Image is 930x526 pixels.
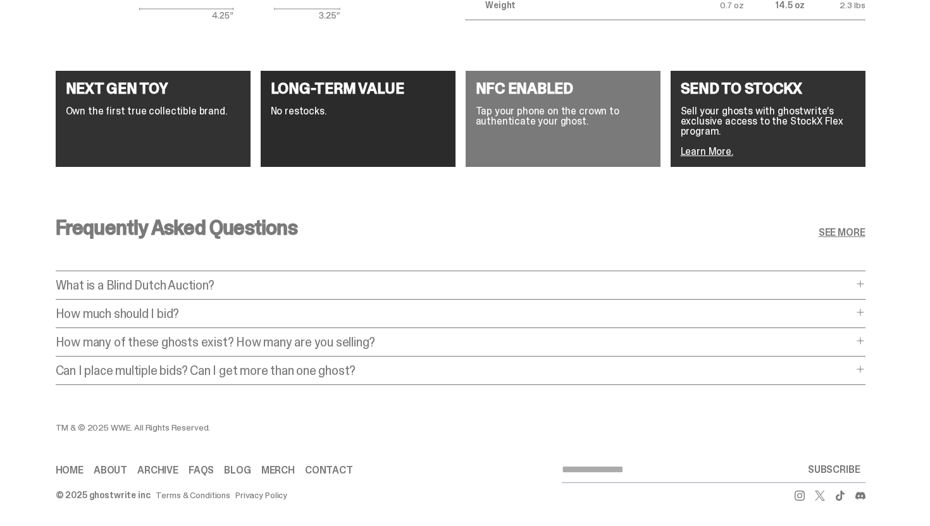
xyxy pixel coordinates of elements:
[271,106,445,116] p: No restocks.
[681,145,733,158] a: Learn More.
[476,106,650,126] p: Tap your phone on the crown to authenticate your ghost.
[137,465,178,475] a: Archive
[56,217,297,238] h3: Frequently Asked Questions
[224,465,251,475] a: Blog
[476,81,650,96] h4: NFC ENABLED
[66,81,240,96] h4: NEXT GEN TOY
[94,465,127,475] a: About
[56,465,84,475] a: Home
[235,491,287,499] a: Privacy Policy
[305,465,353,475] a: Contact
[56,423,562,432] div: TM & © 2025 WWE. All Rights Reserved.
[56,336,853,348] p: How many of these ghosts exist? How many are you selling?
[66,106,240,116] p: Own the first true collectible brand.
[261,465,295,475] a: Merch
[56,279,853,291] p: What is a Blind Dutch Auction?
[56,491,151,499] div: © 2025 ghostwrite inc
[819,228,865,238] a: SEE MORE
[56,307,853,320] p: How much should I bid?
[681,81,855,96] h4: SEND TO STOCKX
[56,364,853,377] p: Can I place multiple bids? Can I get more than one ghost?
[156,491,230,499] a: Terms & Conditions
[803,457,865,482] button: SUBSCRIBE
[271,81,445,96] h4: LONG-TERM VALUE
[189,465,214,475] a: FAQs
[681,106,855,137] p: Sell your ghosts with ghostwrite’s exclusive access to the StockX Flex program.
